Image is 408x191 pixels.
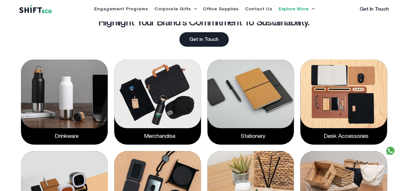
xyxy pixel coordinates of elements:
[245,7,272,11] a: Contact Us
[360,6,389,12] a: Get In Touch
[279,7,309,11] a: Explore More
[144,133,171,139] a: Merchandise
[300,60,387,128] img: desk-accessories.png
[203,7,239,11] a: Office Supplies
[179,32,229,47] a: Get in Touch
[94,7,148,11] a: Engagement Programs
[324,133,364,139] a: Desk accessories
[55,133,74,139] a: Drinkware
[241,133,261,139] a: Stationery
[114,60,201,128] img: Merchandise.png
[21,60,108,128] img: Drinkware.png
[154,7,191,11] a: Corporate Gifts
[207,60,294,128] img: stationary.png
